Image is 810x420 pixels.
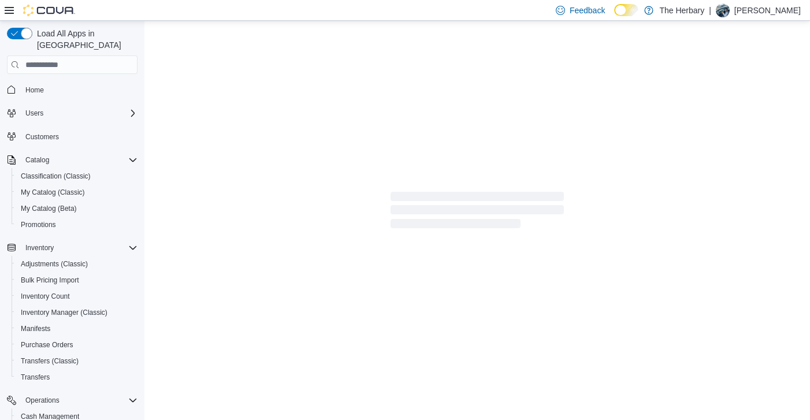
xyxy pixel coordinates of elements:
span: Transfers [16,370,138,384]
span: Adjustments (Classic) [16,257,138,271]
button: Adjustments (Classic) [12,256,142,272]
button: Inventory [2,240,142,256]
button: Catalog [2,152,142,168]
button: My Catalog (Classic) [12,184,142,200]
button: Operations [2,392,142,408]
div: Brandon Eddie [716,3,730,17]
span: Loading [391,194,564,231]
span: Inventory [21,241,138,255]
button: Users [21,106,48,120]
span: Transfers [21,373,50,382]
span: Purchase Orders [21,340,73,350]
img: Cova [23,5,75,16]
span: Customers [21,129,138,144]
button: Promotions [12,217,142,233]
span: Inventory [25,243,54,252]
button: Bulk Pricing Import [12,272,142,288]
span: My Catalog (Classic) [16,185,138,199]
a: Manifests [16,322,55,336]
button: Manifests [12,321,142,337]
span: Operations [21,393,138,407]
span: My Catalog (Classic) [21,188,85,197]
p: | [709,3,711,17]
button: Transfers [12,369,142,385]
span: Manifests [16,322,138,336]
button: Customers [2,128,142,145]
span: Catalog [25,155,49,165]
button: Inventory [21,241,58,255]
a: Inventory Count [16,289,75,303]
button: Inventory Count [12,288,142,304]
span: Operations [25,396,60,405]
a: Customers [21,130,64,144]
button: My Catalog (Beta) [12,200,142,217]
span: Transfers (Classic) [16,354,138,368]
span: Users [25,109,43,118]
a: Bulk Pricing Import [16,273,84,287]
span: Inventory Count [16,289,138,303]
span: Dark Mode [614,16,615,17]
button: Catalog [21,153,54,167]
a: Promotions [16,218,61,232]
span: Classification (Classic) [21,172,91,181]
span: Home [25,86,44,95]
span: Inventory Count [21,292,70,301]
button: Transfers (Classic) [12,353,142,369]
a: Home [21,83,49,97]
span: Feedback [570,5,605,16]
span: Inventory Manager (Classic) [21,308,107,317]
span: Adjustments (Classic) [21,259,88,269]
a: Transfers [16,370,54,384]
a: My Catalog (Classic) [16,185,90,199]
span: Promotions [21,220,56,229]
span: Customers [25,132,59,142]
span: Bulk Pricing Import [16,273,138,287]
button: Operations [21,393,64,407]
button: Home [2,81,142,98]
a: Adjustments (Classic) [16,257,92,271]
span: Purchase Orders [16,338,138,352]
p: [PERSON_NAME] [734,3,801,17]
button: Classification (Classic) [12,168,142,184]
button: Inventory Manager (Classic) [12,304,142,321]
a: My Catalog (Beta) [16,202,81,215]
span: Load All Apps in [GEOGRAPHIC_DATA] [32,28,138,51]
span: My Catalog (Beta) [16,202,138,215]
span: Promotions [16,218,138,232]
p: The Herbary [659,3,704,17]
button: Users [2,105,142,121]
span: Users [21,106,138,120]
span: Classification (Classic) [16,169,138,183]
input: Dark Mode [614,4,638,16]
a: Inventory Manager (Classic) [16,306,112,319]
span: Bulk Pricing Import [21,276,79,285]
a: Classification (Classic) [16,169,95,183]
span: My Catalog (Beta) [21,204,77,213]
a: Purchase Orders [16,338,78,352]
a: Transfers (Classic) [16,354,83,368]
span: Catalog [21,153,138,167]
span: Manifests [21,324,50,333]
span: Inventory Manager (Classic) [16,306,138,319]
button: Purchase Orders [12,337,142,353]
span: Transfers (Classic) [21,356,79,366]
span: Home [21,82,138,96]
